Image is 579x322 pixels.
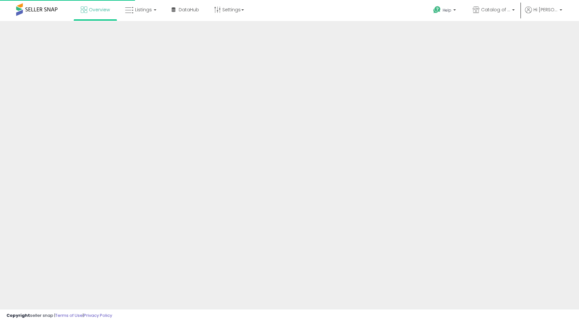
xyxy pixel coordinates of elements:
[135,6,152,13] span: Listings
[443,7,451,13] span: Help
[481,6,510,13] span: Catalog of Awesome
[89,6,110,13] span: Overview
[533,6,558,13] span: Hi [PERSON_NAME]
[179,6,199,13] span: DataHub
[433,6,441,14] i: Get Help
[525,6,562,21] a: Hi [PERSON_NAME]
[428,1,462,21] a: Help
